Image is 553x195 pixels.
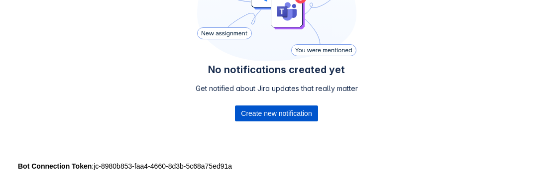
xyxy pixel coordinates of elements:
strong: Bot Connection Token [18,162,92,170]
span: Create new notification [241,105,312,121]
h4: No notifications created yet [196,64,358,76]
button: Create new notification [235,105,318,121]
div: Button group [235,105,318,121]
p: Get notified about Jira updates that really matter [196,84,358,94]
div: : jc-8980b853-faa4-4660-8d3b-5c68a75ed91a [18,161,535,171]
